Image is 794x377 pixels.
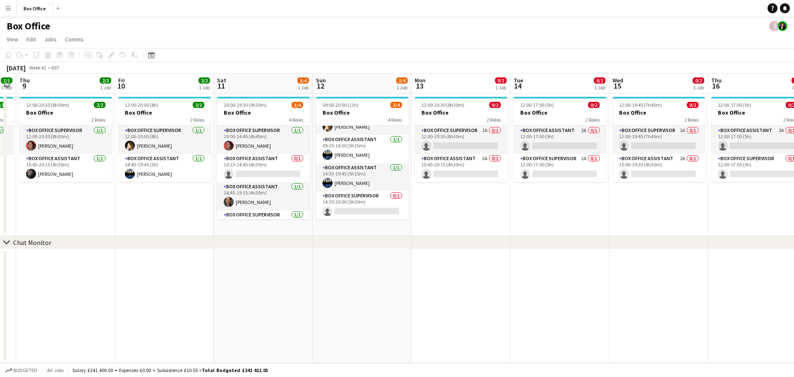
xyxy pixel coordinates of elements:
span: 1/1 [1,77,12,84]
app-card-role: Box Office Supervisor1A0/112:00-17:00 (5h) [514,154,606,182]
a: Jobs [41,34,60,45]
span: 2 Roles [91,117,105,123]
h3: Box Office [19,109,112,116]
span: 2 Roles [190,117,204,123]
span: 10:00-19:30 (9h30m) [224,102,267,108]
span: Sun [316,77,326,84]
span: 3/4 [292,102,303,108]
app-card-role: Box Office Assistant3A0/115:45-20:15 (4h30m) [415,154,507,182]
app-card-role: Box Office Assistant2A0/112:00-17:00 (5h) [514,126,606,154]
span: 4 Roles [289,117,303,123]
span: 12:00-17:00 (5h) [718,102,751,108]
h3: Box Office [118,109,211,116]
span: All jobs [45,367,65,373]
span: 15 [611,81,623,91]
app-card-role: Box Office Assistant1/114:45-19:15 (4h30m)[PERSON_NAME] [217,182,310,210]
button: Budgeted [4,366,38,375]
div: 1 Job [100,84,111,91]
div: 1 Job [594,84,605,91]
span: 16 [710,81,722,91]
span: 2/2 [198,77,210,84]
app-card-role: Box Office Assistant1/115:45-20:15 (4h30m)[PERSON_NAME] [19,154,112,182]
span: 12:00-17:00 (5h) [520,102,554,108]
span: 2 Roles [586,117,600,123]
span: Total Budgeted £241 411.05 [202,367,268,373]
span: 2/2 [100,77,111,84]
span: Fri [118,77,125,84]
span: 0/2 [489,102,501,108]
span: 2/2 [193,102,204,108]
app-job-card: 12:00-17:00 (5h)0/2Box Office2 RolesBox Office Assistant2A0/112:00-17:00 (5h) Box Office Supervis... [514,97,606,182]
div: [DATE] [7,64,26,72]
a: View [3,34,22,45]
div: 1 Job [397,84,407,91]
app-card-role: Box Office Supervisor0/114:30-20:00 (5h30m) [316,191,409,219]
span: 13 [414,81,426,91]
span: 0/2 [594,77,605,84]
app-card-role: Box Office Supervisor1/114:45-19:30 (4h45m) [217,210,310,238]
div: 1 Job [1,84,12,91]
div: BST [51,65,60,71]
app-card-role: Box Office Supervisor1A0/112:00-20:30 (8h30m) [415,126,507,154]
app-job-card: 12:00-20:00 (8h)2/2Box Office2 RolesBox Office Supervisor1/112:00-20:00 (8h)[PERSON_NAME]Box Offi... [118,97,211,182]
span: Thu [711,77,722,84]
span: 09:00-20:00 (11h) [323,102,359,108]
app-card-role: Box Office Assistant0/110:15-14:45 (4h30m) [217,154,310,182]
span: 0/2 [687,102,698,108]
span: Jobs [44,36,57,43]
span: 12:00-20:00 (8h) [125,102,158,108]
app-card-role: Box Office Supervisor1/112:00-20:30 (8h30m)[PERSON_NAME] [19,126,112,154]
div: Salary £241 400.50 + Expenses £0.00 + Subsistence £10.55 = [72,367,268,373]
div: 1 Job [298,84,309,91]
app-card-role: Box Office Supervisor1A0/112:00-19:45 (7h45m) [612,126,705,154]
span: 10 [117,81,125,91]
span: Thu [19,77,30,84]
app-card-role: Box Office Assistant1/114:45-19:45 (5h)[PERSON_NAME] [118,154,211,182]
app-card-role: Box Office Supervisor1/112:00-20:00 (8h)[PERSON_NAME] [118,126,211,154]
app-job-card: 12:00-20:30 (8h30m)2/2Box Office2 RolesBox Office Supervisor1/112:00-20:30 (8h30m)[PERSON_NAME]Bo... [19,97,112,182]
span: 11 [216,81,226,91]
h3: Box Office [217,109,310,116]
h3: Box Office [514,109,606,116]
h3: Box Office [415,109,507,116]
span: 2 Roles [487,117,501,123]
span: 12:00-20:30 (8h30m) [421,102,464,108]
span: 3/4 [390,102,402,108]
span: Budgeted [13,367,37,373]
span: 0/2 [693,77,704,84]
app-card-role: Box Office Assistant1/114:30-19:45 (5h15m)[PERSON_NAME] [316,163,409,191]
span: Week 41 [27,65,48,71]
app-user-avatar: Lexi Clare [777,21,787,31]
app-job-card: 10:00-19:30 (9h30m)3/4Box Office4 RolesBox Office Supervisor1/110:00-14:45 (4h45m)[PERSON_NAME]Bo... [217,97,310,219]
h3: Box Office [316,109,409,116]
span: Comms [65,36,84,43]
a: Comms [62,34,87,45]
app-user-avatar: Frazer Mclean [769,21,779,31]
span: Wed [612,77,623,84]
span: 4 Roles [388,117,402,123]
span: 2 Roles [684,117,698,123]
div: Chat Monitor [13,238,51,247]
a: Edit [23,34,39,45]
div: 1 Job [495,84,506,91]
h3: Box Office [612,109,705,116]
app-job-card: 09:00-20:00 (11h)3/4Box Office4 RolesBox Office Supervisor1/109:00-14:30 (5h30m)[PERSON_NAME]Box ... [316,97,409,219]
app-card-role: Box Office Assistant2A0/115:00-19:30 (4h30m) [612,154,705,182]
span: 14 [512,81,523,91]
app-job-card: 12:00-20:30 (8h30m)0/2Box Office2 RolesBox Office Supervisor1A0/112:00-20:30 (8h30m) Box Office A... [415,97,507,182]
div: 12:00-19:45 (7h45m)0/2Box Office2 RolesBox Office Supervisor1A0/112:00-19:45 (7h45m) Box Office A... [612,97,705,182]
span: 0/2 [495,77,507,84]
span: Sat [217,77,226,84]
span: Edit [26,36,36,43]
span: 12:00-20:30 (8h30m) [26,102,69,108]
span: 9 [18,81,30,91]
span: Mon [415,77,426,84]
app-card-role: Box Office Assistant1/109:15-14:30 (5h15m)[PERSON_NAME] [316,135,409,163]
h1: Box Office [7,20,50,32]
